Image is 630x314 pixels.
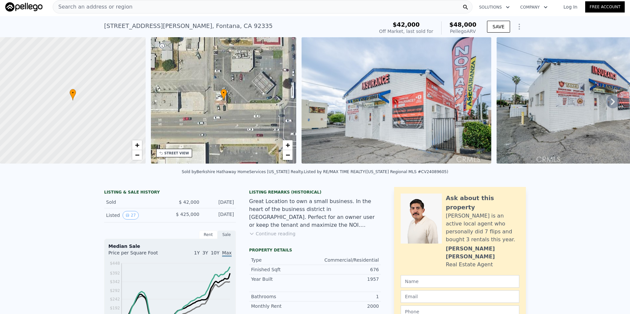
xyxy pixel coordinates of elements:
div: [PERSON_NAME] [PERSON_NAME] [446,245,519,261]
div: Listed [106,211,165,220]
span: + [286,141,290,149]
div: Type [251,257,315,263]
button: View historical data [123,211,139,220]
span: $48,000 [449,21,476,28]
tspan: $242 [110,297,120,301]
div: Sold by Berkshire Hathaway HomeServices [US_STATE] Realty . [182,170,304,174]
a: Free Account [585,1,625,13]
div: Listed by RE/MAX TIME REALTY ([US_STATE] Regional MLS #CV24089605) [304,170,448,174]
a: Zoom out [132,150,142,160]
input: Name [401,275,519,288]
a: Zoom in [132,140,142,150]
span: 10Y [211,250,219,255]
tspan: $192 [110,306,120,310]
tspan: $342 [110,279,120,284]
div: Pellego ARV [449,28,476,35]
div: Rent [199,230,217,239]
span: $ 425,000 [176,212,199,217]
a: Log In [556,4,585,10]
div: 676 [315,266,379,273]
div: Finished Sqft [251,266,315,273]
div: [PERSON_NAME] is an active local agent who personally did 7 flips and bought 3 rentals this year. [446,212,519,244]
button: Solutions [474,1,515,13]
img: Sale: 160540507 Parcel: 125387735 [301,37,491,164]
div: 2000 [315,303,379,309]
div: Monthly Rent [251,303,315,309]
span: Search an address or region [53,3,132,11]
span: − [135,151,139,159]
div: Commercial/Residential [315,257,379,263]
div: Bathrooms [251,293,315,300]
div: Sold [106,199,165,205]
img: Pellego [5,2,43,12]
button: SAVE [487,21,510,33]
button: Continue reading [249,230,296,237]
div: [DATE] [205,211,234,220]
div: Median Sale [108,243,232,249]
div: Off Market, last sold for [379,28,433,35]
a: Zoom out [283,150,293,160]
div: • [70,89,76,100]
div: 1 [315,293,379,300]
div: Real Estate Agent [446,261,493,269]
span: 3Y [202,250,208,255]
div: Price per Square Foot [108,249,170,260]
a: Zoom in [283,140,293,150]
div: LISTING & SALE HISTORY [104,190,236,196]
span: $ 42,000 [179,199,199,205]
button: Show Options [513,20,526,33]
div: Property details [249,248,381,253]
div: 1957 [315,276,379,282]
input: Email [401,290,519,303]
span: • [70,90,76,96]
div: [DATE] [205,199,234,205]
button: Company [515,1,553,13]
div: Sale [217,230,236,239]
span: Max [222,250,232,257]
div: [STREET_ADDRESS][PERSON_NAME] , Fontana , CA 92335 [104,21,273,31]
div: Ask about this property [446,194,519,212]
div: STREET VIEW [164,151,189,156]
div: Listing Remarks (Historical) [249,190,381,195]
tspan: $292 [110,288,120,293]
span: − [286,151,290,159]
span: • [220,90,227,96]
span: + [135,141,139,149]
span: 1Y [194,250,200,255]
tspan: $392 [110,271,120,275]
div: Great Location to own a small business. In the heart of the business district in [GEOGRAPHIC_DATA... [249,197,381,229]
div: Year Built [251,276,315,282]
span: $42,000 [393,21,420,28]
tspan: $448 [110,261,120,266]
div: • [220,89,227,100]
